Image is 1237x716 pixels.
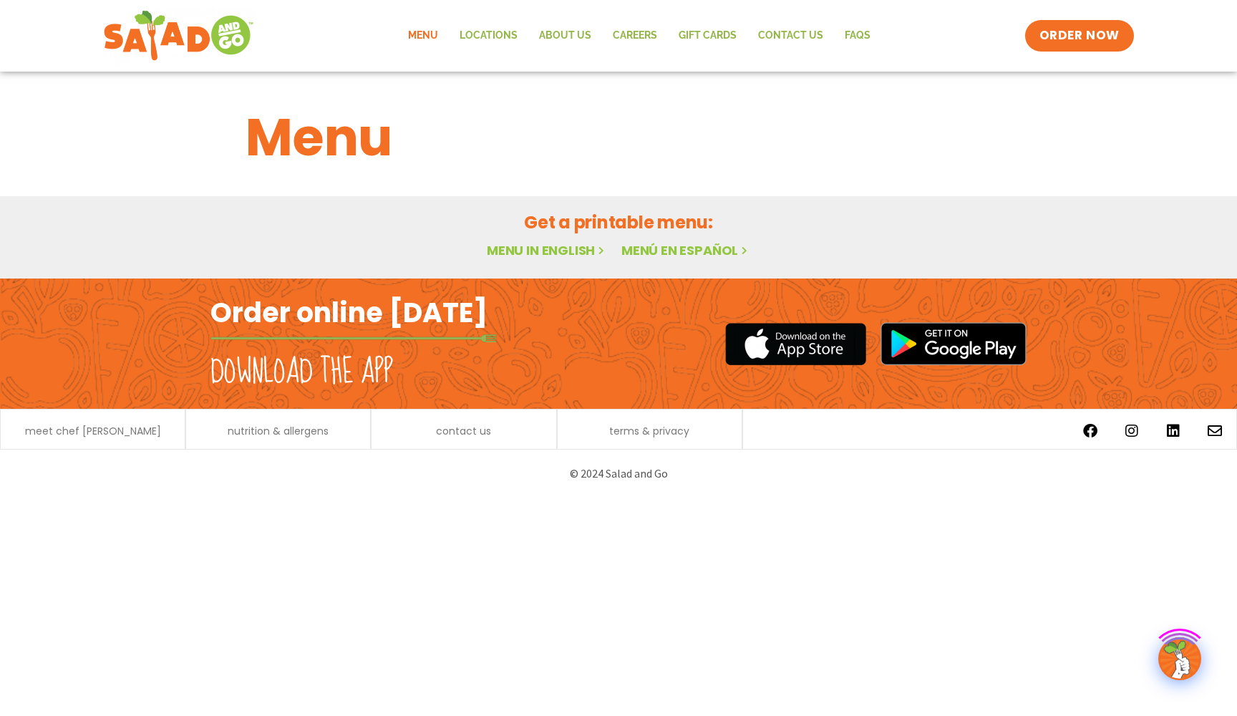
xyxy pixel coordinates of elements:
[881,322,1027,365] img: google_play
[834,19,881,52] a: FAQs
[487,241,607,259] a: Menu in English
[602,19,668,52] a: Careers
[103,7,254,64] img: new-SAG-logo-768×292
[246,210,991,235] h2: Get a printable menu:
[210,334,497,342] img: fork
[25,426,161,436] a: meet chef [PERSON_NAME]
[747,19,834,52] a: Contact Us
[725,321,866,367] img: appstore
[528,19,602,52] a: About Us
[436,426,491,436] a: contact us
[218,464,1019,483] p: © 2024 Salad and Go
[449,19,528,52] a: Locations
[246,99,991,176] h1: Menu
[210,295,487,330] h2: Order online [DATE]
[1025,20,1134,52] a: ORDER NOW
[609,426,689,436] a: terms & privacy
[397,19,449,52] a: Menu
[1039,27,1120,44] span: ORDER NOW
[397,19,881,52] nav: Menu
[668,19,747,52] a: GIFT CARDS
[621,241,750,259] a: Menú en español
[228,426,329,436] a: nutrition & allergens
[210,352,393,392] h2: Download the app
